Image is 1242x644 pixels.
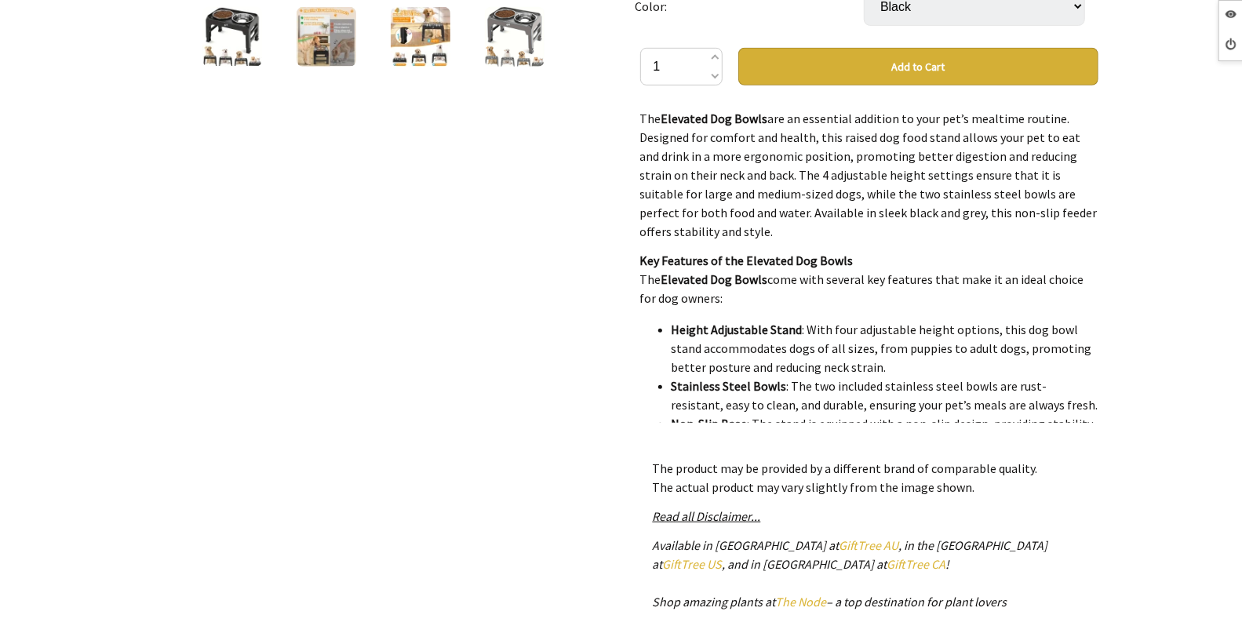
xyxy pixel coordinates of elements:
em: Available in [GEOGRAPHIC_DATA] at , in the [GEOGRAPHIC_DATA] at , and in [GEOGRAPHIC_DATA] at ! S... [653,537,1048,609]
a: GiftTree AU [840,537,899,553]
li: : With four adjustable height options, this dog bowl stand accommodates dogs of all sizes, from p... [672,320,1098,377]
img: Elevated Dog Bowls | 4 Height Adjustable Raised Dog Bowl Stand [391,7,450,67]
img: Elevated Dog Bowls | 4 Height Adjustable Raised Dog Bowl Stand [485,7,545,67]
img: Elevated Dog Bowls | 4 Height Adjustable Raised Dog Bowl Stand [202,7,262,67]
p: The are an essential addition to your pet’s mealtime routine. Designed for comfort and health, th... [640,109,1098,241]
a: GiftTree US [663,556,723,572]
a: Read all Disclaimer... [653,508,761,524]
strong: Key Features of the Elevated Dog Bowls [640,253,854,268]
img: Elevated Dog Bowls | 4 Height Adjustable Raised Dog Bowl Stand [297,7,356,67]
strong: Stainless Steel Bowls [672,378,787,394]
li: : The stand is equipped with a non-slip design, providing stability and preventing the bowls from... [672,414,1098,452]
button: Add to Cart [738,48,1098,86]
a: GiftTree CA [887,556,946,572]
a: The Node [776,594,827,609]
p: The come with several key features that make it an ideal choice for dog owners: [640,251,1098,307]
li: : The two included stainless steel bowls are rust-resistant, easy to clean, and durable, ensuring... [672,377,1098,414]
strong: Non-Slip Base [672,416,748,431]
strong: Elevated Dog Bowls [661,271,768,287]
strong: Elevated Dog Bowls [661,111,768,126]
strong: Height Adjustable Stand [672,322,803,337]
p: The product may be provided by a different brand of comparable quality. The actual product may va... [653,459,1086,497]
